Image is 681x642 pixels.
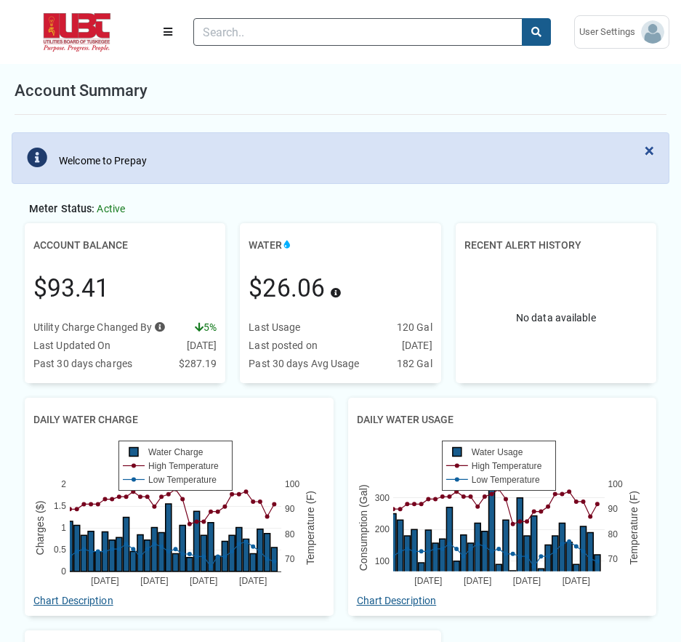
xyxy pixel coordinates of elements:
[402,338,432,353] div: [DATE]
[249,232,292,259] h2: Water
[187,338,217,353] div: [DATE]
[33,270,110,307] div: $93.41
[249,356,359,372] div: Past 30 days Avg Usage
[193,18,523,46] input: Search
[33,356,132,372] div: Past 30 days charges
[59,153,147,169] div: Welcome to Prepay
[33,320,165,335] div: Utility Charge Changed By
[357,595,437,606] a: Chart Description
[579,25,641,39] span: User Settings
[12,13,142,52] img: ALTSK Logo
[397,320,432,335] div: 120 Gal
[33,406,138,433] h2: Daily Water Charge
[464,265,648,372] div: No data available
[15,79,148,103] h1: Account Summary
[33,232,128,259] h2: Account Balance
[630,133,669,168] button: Close
[195,321,217,333] span: 5%
[33,338,111,353] div: Last Updated On
[574,15,669,49] a: User Settings
[397,356,432,372] div: 182 Gal
[249,338,317,353] div: Last posted on
[464,232,581,259] h2: Recent Alert History
[249,320,300,335] div: Last Usage
[154,19,182,45] button: Menu
[33,595,113,606] a: Chart Description
[29,203,94,215] span: Meter Status:
[97,203,125,214] span: Active
[522,18,551,46] button: search
[645,140,654,161] span: ×
[179,356,217,372] div: $287.19
[357,406,454,433] h2: Daily Water Usage
[249,274,325,302] span: $26.06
